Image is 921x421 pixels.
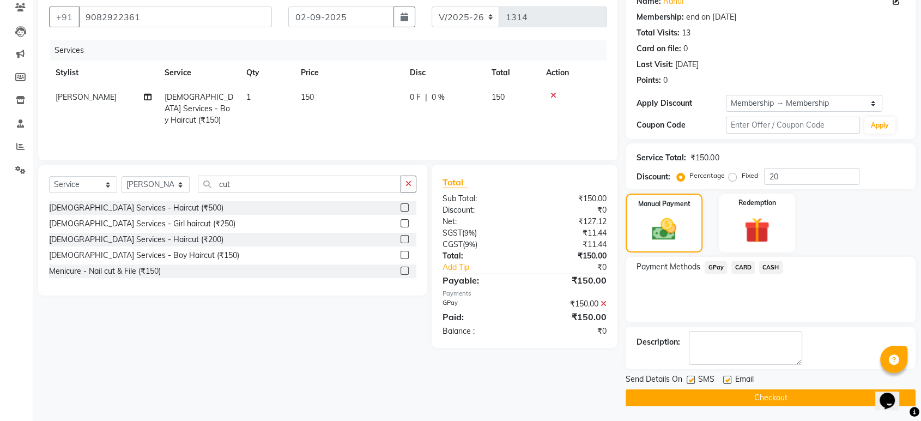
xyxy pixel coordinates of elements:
span: 150 [492,92,505,102]
div: ₹150.00 [525,250,615,262]
span: SMS [698,374,714,387]
div: Paid: [434,310,525,323]
div: ( ) [434,227,525,239]
span: CGST [443,239,463,249]
div: Total Visits: [637,27,680,39]
div: [DEMOGRAPHIC_DATA] Services - Boy Haircut (₹150) [49,250,239,261]
button: Apply [864,117,895,134]
a: Add Tip [434,262,540,273]
span: Total [443,177,468,188]
div: ₹150.00 [525,274,615,287]
button: Checkout [626,389,916,406]
div: Balance : [434,326,525,337]
div: Discount: [637,171,670,183]
div: Last Visit: [637,59,673,70]
span: Email [735,374,753,387]
span: Send Details On [626,374,682,387]
div: Menicure - Nail cut & File (₹150) [49,266,161,277]
div: [DEMOGRAPHIC_DATA] Services - Girl haircut (₹250) [49,218,235,230]
label: Percentage [689,171,724,181]
th: Total [485,61,540,85]
th: Action [540,61,607,85]
div: ₹0 [540,262,615,273]
div: ₹11.44 [525,239,615,250]
div: ₹0 [525,205,615,216]
button: +91 [49,7,80,27]
div: ₹0 [525,326,615,337]
span: [DEMOGRAPHIC_DATA] Services - Boy Haircut (₹150) [165,92,233,125]
div: [DEMOGRAPHIC_DATA] Services - Haircut (₹200) [49,234,223,245]
span: CARD [731,261,755,274]
div: Apply Discount [637,98,726,109]
div: ₹150.00 [525,193,615,205]
div: Sub Total: [434,193,525,205]
div: Total: [434,250,525,262]
div: ( ) [434,239,525,250]
div: Card on file: [637,43,681,55]
span: [PERSON_NAME] [56,92,117,102]
div: Discount: [434,205,525,216]
div: ₹150.00 [525,298,615,310]
span: 0 % [432,92,445,103]
div: Payable: [434,274,525,287]
span: CASH [759,261,783,274]
span: SGST [443,228,462,238]
div: ₹11.44 [525,227,615,239]
div: GPay [434,298,525,310]
div: Services [50,40,615,61]
div: 0 [663,75,668,86]
span: Payment Methods [637,261,700,273]
div: ₹150.00 [525,310,615,323]
input: Search by Name/Mobile/Email/Code [78,7,272,27]
img: _cash.svg [644,215,683,243]
span: 9% [465,240,475,249]
span: 1 [246,92,251,102]
div: end on [DATE] [686,11,736,23]
iframe: chat widget [875,377,910,410]
div: [DEMOGRAPHIC_DATA] Services - Haircut (₹500) [49,202,223,214]
div: 0 [683,43,688,55]
span: 0 F [410,92,421,103]
span: 9% [464,228,475,237]
th: Service [158,61,240,85]
label: Manual Payment [638,199,690,209]
label: Redemption [738,198,775,208]
div: Net: [434,216,525,227]
div: Service Total: [637,152,686,164]
span: 150 [301,92,314,102]
th: Stylist [49,61,158,85]
th: Qty [240,61,294,85]
span: GPay [705,261,727,274]
th: Disc [403,61,485,85]
div: [DATE] [675,59,699,70]
div: Payments [443,289,607,298]
input: Enter Offer / Coupon Code [726,117,860,134]
div: ₹127.12 [525,216,615,227]
span: | [425,92,427,103]
label: Fixed [741,171,758,181]
div: 13 [682,27,690,39]
input: Search or Scan [198,176,401,193]
th: Price [294,61,403,85]
div: Points: [637,75,661,86]
div: ₹150.00 [690,152,719,164]
img: _gift.svg [736,214,777,246]
div: Coupon Code [637,119,726,131]
div: Description: [637,336,680,348]
div: Membership: [637,11,684,23]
